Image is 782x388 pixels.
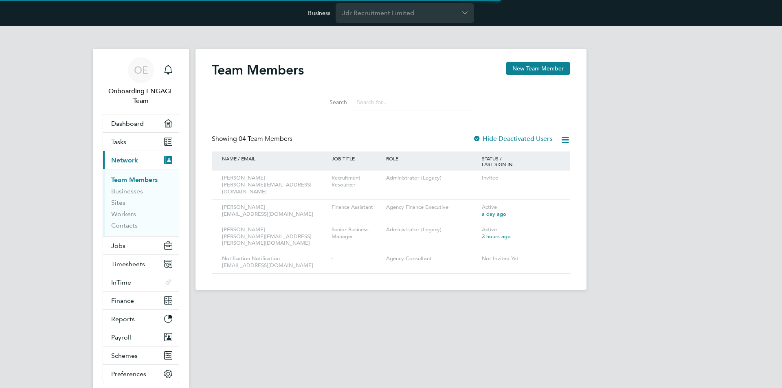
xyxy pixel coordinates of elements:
[308,9,330,17] label: Business
[212,135,294,143] div: Showing
[111,278,131,286] span: InTime
[111,187,143,195] a: Businesses
[384,151,480,165] div: ROLE
[212,62,304,78] h2: Team Members
[111,260,145,268] span: Timesheets
[482,233,511,240] span: 3 hours ago
[111,221,138,229] a: Contacts
[103,292,179,309] button: Finance
[384,171,480,186] div: Administrator (Legacy)
[506,62,570,75] button: New Team Member
[111,370,146,378] span: Preferences
[384,251,480,266] div: Agency Consultant
[329,151,384,165] div: JOB TITLE
[103,151,179,169] button: Network
[103,57,179,106] a: OEOnboarding ENGAGE Team
[111,242,125,250] span: Jobs
[103,255,179,273] button: Timesheets
[353,94,472,110] input: Search for...
[103,365,179,383] button: Preferences
[103,328,179,346] button: Payroll
[220,171,329,199] div: [PERSON_NAME] [PERSON_NAME][EMAIL_ADDRESS][DOMAIN_NAME]
[329,171,384,193] div: Recruitment Resourcer
[134,65,148,75] span: OE
[111,210,136,218] a: Workers
[480,151,562,171] div: STATUS / LAST SIGN IN
[103,310,179,328] button: Reports
[220,222,329,251] div: [PERSON_NAME] [PERSON_NAME][EMAIL_ADDRESS][PERSON_NAME][DOMAIN_NAME]
[310,99,347,106] label: Search
[239,135,292,143] span: 04 Team Members
[480,222,562,244] div: Active
[482,210,506,217] span: a day ago
[103,273,179,291] button: InTime
[103,237,179,254] button: Jobs
[384,222,480,237] div: Administrator (Legacy)
[111,352,138,360] span: Schemes
[111,138,126,146] span: Tasks
[480,200,562,222] div: Active
[329,222,384,244] div: Senior Business Manager
[220,200,329,222] div: [PERSON_NAME] [EMAIL_ADDRESS][DOMAIN_NAME]
[103,169,179,236] div: Network
[480,171,562,186] div: Invited
[111,333,131,341] span: Payroll
[111,297,134,305] span: Finance
[103,114,179,132] a: Dashboard
[384,200,480,215] div: Agency Finance Executive
[473,135,552,143] label: Hide Deactivated Users
[111,120,144,127] span: Dashboard
[111,176,158,184] a: Team Members
[103,133,179,151] a: Tasks
[480,251,562,266] div: Not Invited Yet
[111,315,135,323] span: Reports
[103,86,179,106] span: Onboarding ENGAGE Team
[220,151,329,165] div: NAME / EMAIL
[111,156,138,164] span: Network
[329,251,384,266] div: -
[111,199,125,206] a: Sites
[220,251,329,273] div: Notification Notification [EMAIL_ADDRESS][DOMAIN_NAME]
[103,346,179,364] button: Schemes
[329,200,384,215] div: Finance Assistant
